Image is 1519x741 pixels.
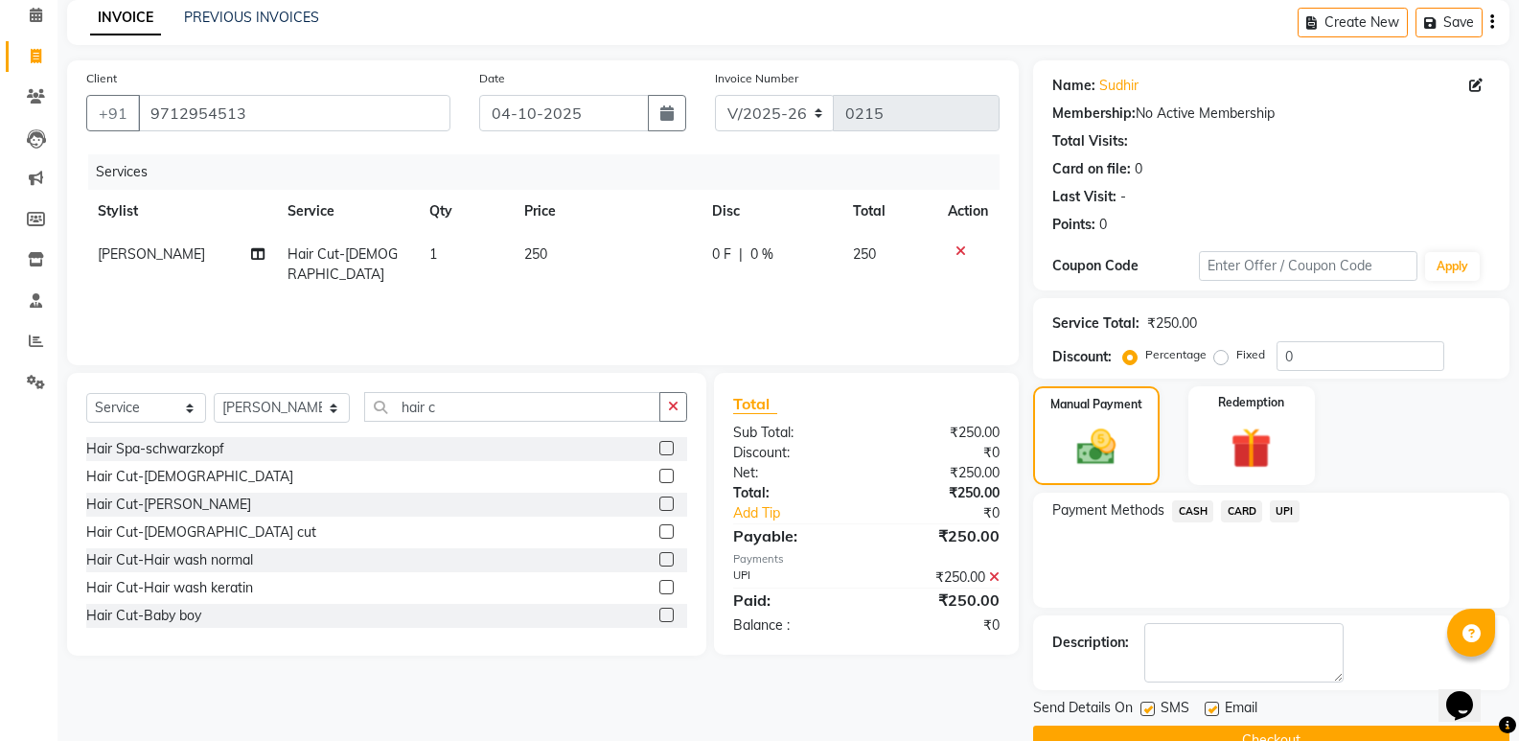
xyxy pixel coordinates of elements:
[86,522,316,543] div: Hair Cut-[DEMOGRAPHIC_DATA] cut
[276,190,418,233] th: Service
[1052,633,1129,653] div: Description:
[1298,8,1408,37] button: Create New
[1052,187,1116,207] div: Last Visit:
[88,154,1014,190] div: Services
[1052,76,1095,96] div: Name:
[1218,394,1284,411] label: Redemption
[98,245,205,263] span: [PERSON_NAME]
[1270,500,1300,522] span: UPI
[866,443,1014,463] div: ₹0
[1147,313,1197,334] div: ₹250.00
[1099,76,1139,96] a: Sudhir
[719,615,866,636] div: Balance :
[701,190,842,233] th: Disc
[1052,159,1131,179] div: Card on file:
[866,615,1014,636] div: ₹0
[90,1,161,35] a: INVOICE
[429,245,437,263] span: 1
[86,606,201,626] div: Hair Cut-Baby boy
[1199,251,1417,281] input: Enter Offer / Coupon Code
[866,524,1014,547] div: ₹250.00
[513,190,701,233] th: Price
[719,524,866,547] div: Payable:
[1052,131,1128,151] div: Total Visits:
[1050,396,1142,413] label: Manual Payment
[739,244,743,265] span: |
[1225,698,1257,722] span: Email
[719,567,866,588] div: UPI
[719,443,866,463] div: Discount:
[866,463,1014,483] div: ₹250.00
[86,95,140,131] button: +91
[866,483,1014,503] div: ₹250.00
[1052,215,1095,235] div: Points:
[1438,664,1500,722] iframe: chat widget
[86,550,253,570] div: Hair Cut-Hair wash normal
[1052,313,1139,334] div: Service Total:
[719,589,866,612] div: Paid:
[1052,104,1136,124] div: Membership:
[1221,500,1262,522] span: CARD
[1052,256,1198,276] div: Coupon Code
[1052,347,1112,367] div: Discount:
[288,245,398,283] span: Hair Cut-[DEMOGRAPHIC_DATA]
[524,245,547,263] span: 250
[1033,698,1133,722] span: Send Details On
[841,190,936,233] th: Total
[138,95,450,131] input: Search by Name/Mobile/Email/Code
[719,483,866,503] div: Total:
[866,423,1014,443] div: ₹250.00
[1135,159,1142,179] div: 0
[1172,500,1213,522] span: CASH
[1236,346,1265,363] label: Fixed
[1052,104,1490,124] div: No Active Membership
[86,439,224,459] div: Hair Spa-schwarzkopf
[184,9,319,26] a: PREVIOUS INVOICES
[853,245,876,263] span: 250
[719,503,891,523] a: Add Tip
[86,467,293,487] div: Hair Cut-[DEMOGRAPHIC_DATA]
[866,589,1014,612] div: ₹250.00
[1425,252,1480,281] button: Apply
[364,392,660,422] input: Search or Scan
[86,70,117,87] label: Client
[733,394,777,414] span: Total
[1415,8,1483,37] button: Save
[733,551,1000,567] div: Payments
[866,567,1014,588] div: ₹250.00
[1120,187,1126,207] div: -
[712,244,731,265] span: 0 F
[1145,346,1207,363] label: Percentage
[1065,425,1128,470] img: _cash.svg
[86,495,251,515] div: Hair Cut-[PERSON_NAME]
[1218,423,1284,474] img: _gift.svg
[1099,215,1107,235] div: 0
[86,190,276,233] th: Stylist
[891,503,1014,523] div: ₹0
[719,423,866,443] div: Sub Total:
[418,190,513,233] th: Qty
[719,463,866,483] div: Net:
[936,190,1000,233] th: Action
[750,244,773,265] span: 0 %
[1161,698,1189,722] span: SMS
[479,70,505,87] label: Date
[86,578,253,598] div: Hair Cut-Hair wash keratin
[1052,500,1164,521] span: Payment Methods
[715,70,798,87] label: Invoice Number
